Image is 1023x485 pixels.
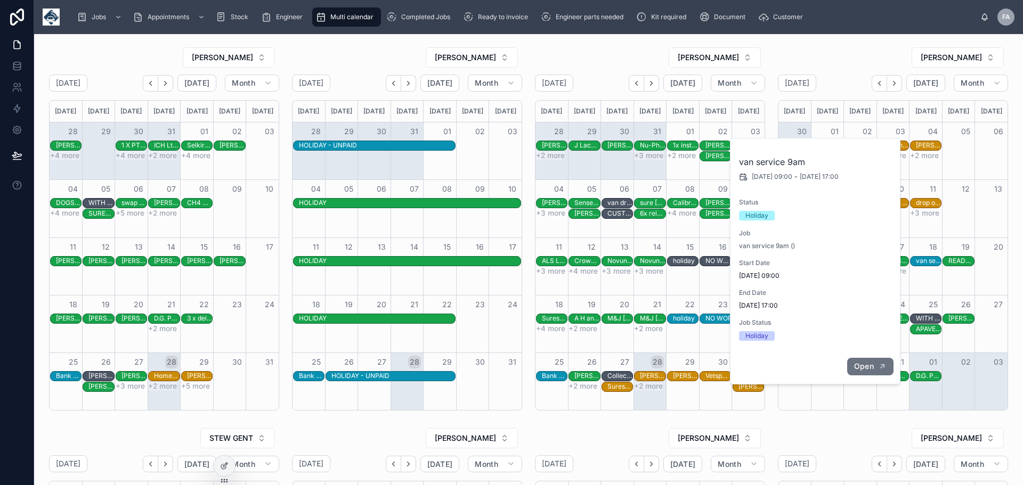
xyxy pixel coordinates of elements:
[684,356,696,368] button: 29
[669,428,761,448] button: Select Button
[644,456,659,472] button: Next
[343,241,355,253] button: 12
[618,241,631,253] button: 13
[684,298,696,311] button: 22
[158,456,173,472] button: Next
[618,125,631,138] button: 30
[56,141,81,150] div: John Cotton - timed 8am - x1 SC (kit on site) camera replacement - BD4 6SG.
[960,125,972,138] button: 05
[651,125,664,138] button: 31
[780,101,809,122] div: [DATE]
[569,382,597,390] button: +2 more
[401,13,450,21] span: Completed Jobs
[670,459,695,469] span: [DATE]
[343,183,355,195] button: 05
[634,267,663,275] button: +3 more
[343,356,355,368] button: 26
[187,141,212,150] div: Selkirk Mechanical Handling Ltd - 00322248 - 2x reinstall - 8AM TIMED - HU4 6PA
[553,298,565,311] button: 18
[74,7,127,27] a: Jobs
[651,183,664,195] button: 07
[408,183,421,195] button: 07
[536,209,565,217] button: +3 more
[426,47,518,68] button: Select Button
[535,100,765,410] div: Month View
[426,428,518,448] button: Select Button
[506,125,519,138] button: 03
[154,141,179,150] div: ICH Ltd - 2x deinstall - AM - PUDSEY LS28 9LE
[474,298,486,311] button: 23
[667,151,696,160] button: +2 more
[343,298,355,311] button: 19
[668,101,697,122] div: [DATE]
[618,298,631,311] button: 20
[887,456,902,472] button: Next
[921,52,982,63] span: [PERSON_NAME]
[68,5,980,29] div: scrollable content
[435,52,496,63] span: [PERSON_NAME]
[299,141,357,150] div: HOLIDAY - UNPAID
[586,241,598,253] button: 12
[225,456,279,473] button: Month
[960,183,972,195] button: 12
[386,75,401,92] button: Back
[132,125,145,138] button: 30
[330,13,374,21] span: Multi calendar
[50,209,79,217] button: +4 more
[872,456,887,472] button: Back
[51,101,80,122] div: [DATE]
[209,433,253,443] span: STEW GENT
[586,183,598,195] button: 05
[944,101,973,122] div: [DATE]
[872,75,887,92] button: Back
[360,101,389,122] div: [DATE]
[232,78,255,88] span: Month
[586,298,598,311] button: 19
[100,356,112,368] button: 26
[165,356,178,368] button: 28
[992,183,1005,195] button: 13
[553,125,565,138] button: 28
[739,289,892,297] span: End Date
[667,209,696,217] button: +4 more
[739,242,795,250] span: van service 9am ()
[714,13,745,21] span: Document
[846,101,875,122] div: [DATE]
[678,52,739,63] span: [PERSON_NAME]
[670,78,695,88] span: [DATE]
[634,151,663,160] button: +3 more
[701,101,730,122] div: [DATE]
[232,459,255,469] span: Month
[231,125,243,138] button: 02
[795,125,808,138] button: 30
[717,183,729,195] button: 09
[67,241,79,253] button: 11
[393,101,422,122] div: [DATE]
[192,52,253,63] span: [PERSON_NAME]
[912,47,1004,68] button: Select Button
[43,9,60,26] img: App logo
[749,125,762,138] button: 03
[717,125,729,138] button: 02
[231,183,243,195] button: 09
[696,7,753,27] a: Document
[607,141,632,150] div: John F Hunt Power Ltd - 00321966 - 1 DVS install - LT73 JUJ - West Midlands B62 9JL
[310,183,322,195] button: 04
[887,75,902,92] button: Next
[468,75,522,92] button: Month
[383,7,458,27] a: Completed Jobs
[148,13,189,21] span: Appointments
[977,101,1006,122] div: [DATE]
[684,241,696,253] button: 15
[739,198,892,207] span: Status
[420,456,459,473] button: [DATE]
[537,101,566,122] div: [DATE]
[401,75,416,92] button: Next
[427,459,452,469] span: [DATE]
[150,101,179,122] div: [DATE]
[553,241,565,253] button: 11
[310,125,322,138] button: 28
[148,151,177,160] button: +2 more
